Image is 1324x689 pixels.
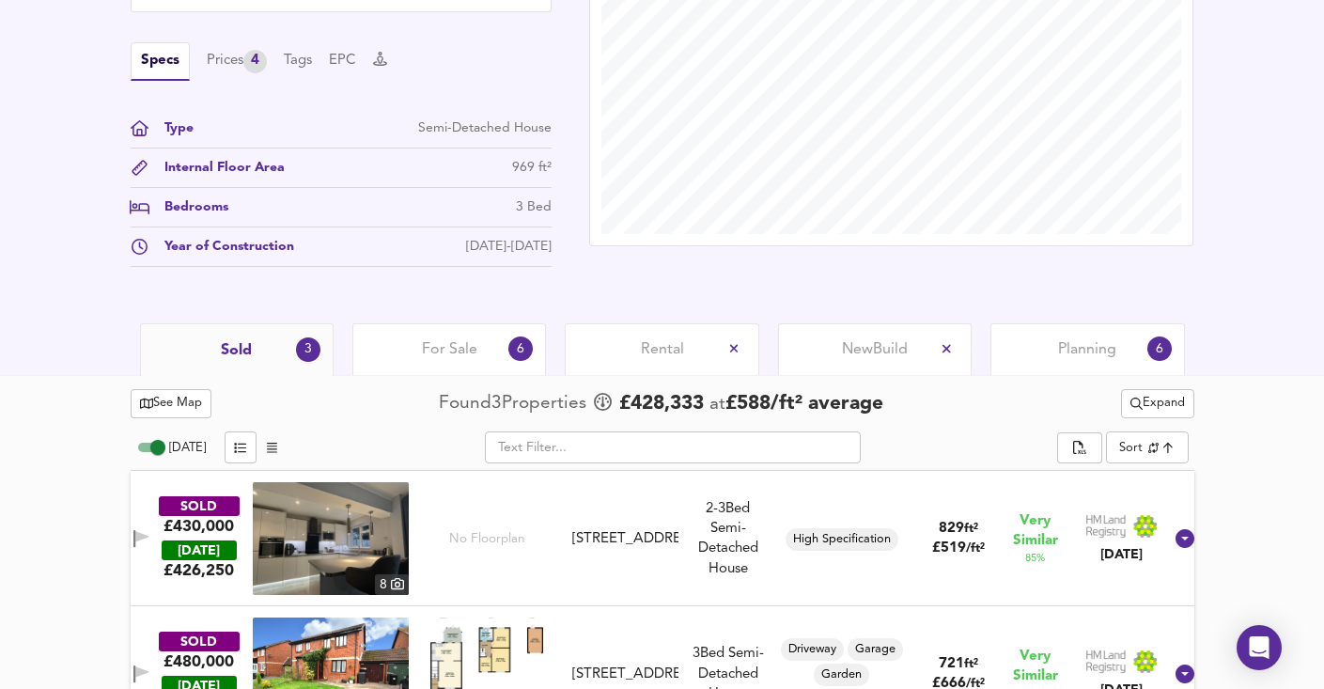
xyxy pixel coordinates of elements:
[1174,527,1196,550] svg: Show Details
[1057,432,1102,464] div: split button
[572,665,678,684] div: [STREET_ADDRESS]
[149,237,294,257] div: Year of Construction
[207,50,267,73] button: Prices4
[1147,337,1172,361] div: 6
[932,541,985,556] span: £ 519
[848,638,903,661] div: Garage
[131,471,1194,606] div: SOLD£430,000 [DATE]£426,250property thumbnail 8 No Floorplan[STREET_ADDRESS]2-3Bed Semi-Detached ...
[686,499,771,519] div: Rightmove thinks this is a 3 bed but Zoopla states 2 bed, so we're showing you both here
[1121,389,1194,418] div: split button
[1119,439,1143,457] div: Sort
[709,396,725,414] span: at
[296,337,320,362] div: 3
[159,632,240,651] div: SOLD
[508,337,533,361] div: 6
[164,516,234,537] div: £430,000
[814,666,869,683] span: Garden
[1121,389,1194,418] button: Expand
[466,237,552,257] div: [DATE]-[DATE]
[162,540,237,560] div: [DATE]
[140,393,203,415] span: See Map
[1237,625,1282,670] div: Open Intercom Messenger
[939,522,964,536] span: 829
[1013,511,1058,551] span: Very Similar
[619,390,704,418] span: £ 428,333
[169,442,206,454] span: [DATE]
[1174,663,1196,685] svg: Show Details
[814,664,869,686] div: Garden
[964,523,978,535] span: ft²
[516,197,552,217] div: 3 Bed
[164,651,234,672] div: £480,000
[572,529,678,549] div: [STREET_ADDRESS]
[725,394,883,414] span: £ 588 / ft² average
[964,658,978,670] span: ft²
[565,529,686,549] div: 17 Rixon Close, SL3 6RH
[149,197,228,217] div: Bedrooms
[253,482,409,595] img: property thumbnail
[686,499,771,580] div: Semi-Detached House
[159,496,240,516] div: SOLD
[1106,431,1188,463] div: Sort
[149,118,194,138] div: Type
[786,531,898,548] span: High Specification
[422,339,477,360] span: For Sale
[329,51,356,71] button: EPC
[786,528,898,551] div: High Specification
[641,339,684,360] span: Rental
[207,50,267,73] div: Prices
[375,574,409,595] div: 8
[1130,393,1185,415] span: Expand
[1085,514,1159,539] img: Land Registry
[848,641,903,658] span: Garage
[439,391,591,416] div: Found 3 Propert ies
[1085,545,1159,564] div: [DATE]
[253,482,409,595] a: property thumbnail 8
[565,665,686,684] div: 47 Thorn Drive, SL3 6SA
[221,340,252,361] span: Sold
[939,657,964,671] span: 721
[1085,650,1159,674] img: Land Registry
[131,389,212,418] button: See Map
[842,339,908,360] span: New Build
[966,542,985,555] span: / ft²
[284,51,312,71] button: Tags
[164,560,234,581] span: £ 426,250
[512,158,552,178] div: 969 ft²
[1013,647,1058,686] span: Very Similar
[131,42,190,81] button: Specs
[449,530,525,548] span: No Floorplan
[149,158,285,178] div: Internal Floor Area
[1058,339,1116,360] span: Planning
[418,118,552,138] div: Semi-Detached House
[781,638,844,661] div: Driveway
[243,50,267,73] div: 4
[1025,551,1045,566] span: 85 %
[485,431,861,463] input: Text Filter...
[781,641,844,658] span: Driveway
